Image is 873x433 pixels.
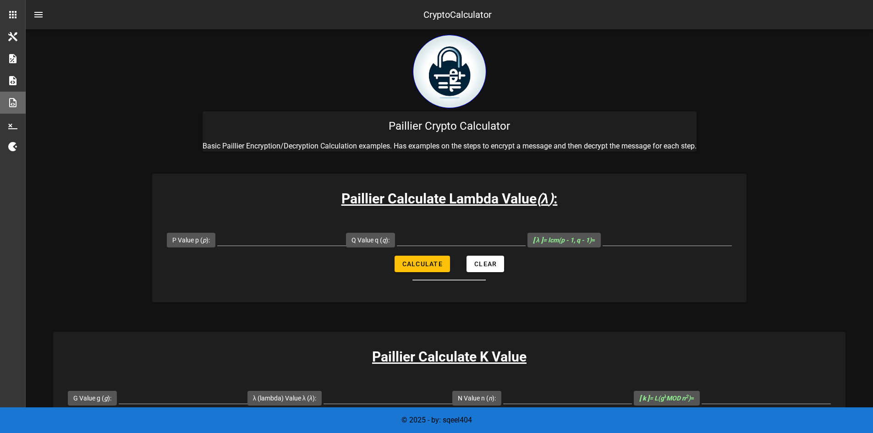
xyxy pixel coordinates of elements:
[253,394,316,403] label: λ (lambda) Value λ ( ):
[458,394,496,403] label: N Value n ( ):
[489,395,492,402] i: n
[73,394,111,403] label: G Value g ( ):
[533,236,592,244] i: = lcm(p - 1, q - 1)
[537,191,554,207] i: ( )
[664,394,667,400] sup: λ
[351,236,390,245] label: Q Value q ( ):
[413,101,486,110] a: home
[413,35,486,108] img: encryption logo
[474,260,497,268] span: Clear
[382,236,386,244] i: q
[639,395,691,402] i: = L(g MOD n )
[203,111,697,141] div: Paillier Crypto Calculator
[533,236,595,244] span: =
[203,141,697,152] p: Basic Paillier Encryption/Decryption Calculation examples. Has examples on the steps to encrypt a...
[27,4,49,26] button: nav-menu-toggle
[395,256,450,272] button: Calculate
[423,8,492,22] div: CryptoCalculator
[152,188,747,209] h3: Paillier Calculate Lambda Value :
[402,260,443,268] span: Calculate
[203,236,206,244] i: p
[53,346,846,367] h3: Paillier Calculate K Value
[541,191,549,207] b: λ
[639,395,695,402] span: =
[533,236,543,244] b: [ λ ]
[104,395,108,402] i: g
[172,236,210,245] label: P Value p ( ):
[309,395,313,402] i: λ
[686,394,688,400] sup: 2
[639,395,649,402] b: [ k ]
[401,416,472,424] span: © 2025 - by: sqeel404
[467,256,504,272] button: Clear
